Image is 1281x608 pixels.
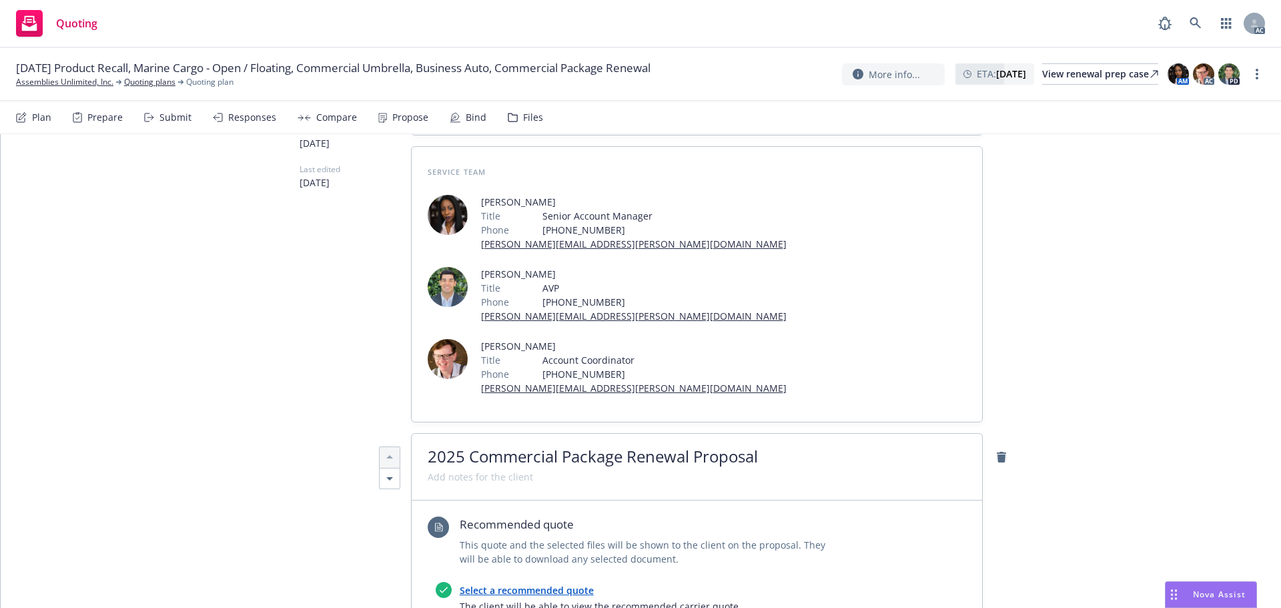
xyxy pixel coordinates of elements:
[481,339,787,353] span: [PERSON_NAME]
[1193,63,1214,85] img: photo
[1168,63,1189,85] img: photo
[1218,63,1240,85] img: photo
[392,112,428,123] div: Propose
[159,112,191,123] div: Submit
[300,176,411,190] span: [DATE]
[542,367,787,381] span: [PHONE_NUMBER]
[481,238,787,250] a: [PERSON_NAME][EMAIL_ADDRESS][PERSON_NAME][DOMAIN_NAME]
[1042,63,1158,85] a: View renewal prep case
[428,167,486,177] span: Service Team
[869,67,920,81] span: More info...
[481,267,787,281] span: [PERSON_NAME]
[32,112,51,123] div: Plan
[466,112,486,123] div: Bind
[11,5,103,42] a: Quoting
[542,209,787,223] span: Senior Account Manager
[977,67,1026,81] span: ETA :
[1249,66,1265,82] a: more
[481,310,787,322] a: [PERSON_NAME][EMAIL_ADDRESS][PERSON_NAME][DOMAIN_NAME]
[1182,10,1209,37] a: Search
[523,112,543,123] div: Files
[56,18,97,29] span: Quoting
[542,295,787,309] span: [PHONE_NUMBER]
[481,295,509,309] span: Phone
[186,76,234,88] span: Quoting plan
[481,209,500,223] span: Title
[542,223,787,237] span: [PHONE_NUMBER]
[460,517,840,533] span: Recommended quote
[1152,10,1178,37] a: Report a Bug
[428,267,468,307] img: employee photo
[542,353,787,367] span: Account Coordinator
[428,195,468,235] img: employee photo
[842,63,945,85] button: More info...
[481,382,787,394] a: [PERSON_NAME][EMAIL_ADDRESS][PERSON_NAME][DOMAIN_NAME]
[428,339,468,379] img: employee photo
[1042,64,1158,84] div: View renewal prep case
[542,281,787,295] span: AVP
[300,164,411,176] span: Last edited
[996,67,1026,80] strong: [DATE]
[1193,589,1246,600] span: Nova Assist
[16,76,113,88] a: Assemblies Unlimited, Inc.
[993,449,1009,465] a: remove
[481,223,509,237] span: Phone
[1166,582,1182,607] div: Drag to move
[1165,581,1257,608] button: Nova Assist
[1213,10,1240,37] a: Switch app
[228,112,276,123] div: Responses
[300,136,411,150] span: [DATE]
[316,112,357,123] div: Compare
[460,538,840,566] span: This quote and the selected files will be shown to the client on the proposal. They will be able ...
[481,367,509,381] span: Phone
[481,195,787,209] span: [PERSON_NAME]
[481,353,500,367] span: Title
[124,76,175,88] a: Quoting plans
[428,445,758,467] span: 2025 Commercial Package Renewal Proposal
[481,281,500,295] span: Title
[87,112,123,123] div: Prepare
[460,584,594,597] a: Select a recommended quote
[16,60,651,76] span: [DATE] Product Recall, Marine Cargo - Open / Floating, Commercial Umbrella, Business Auto, Commer...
